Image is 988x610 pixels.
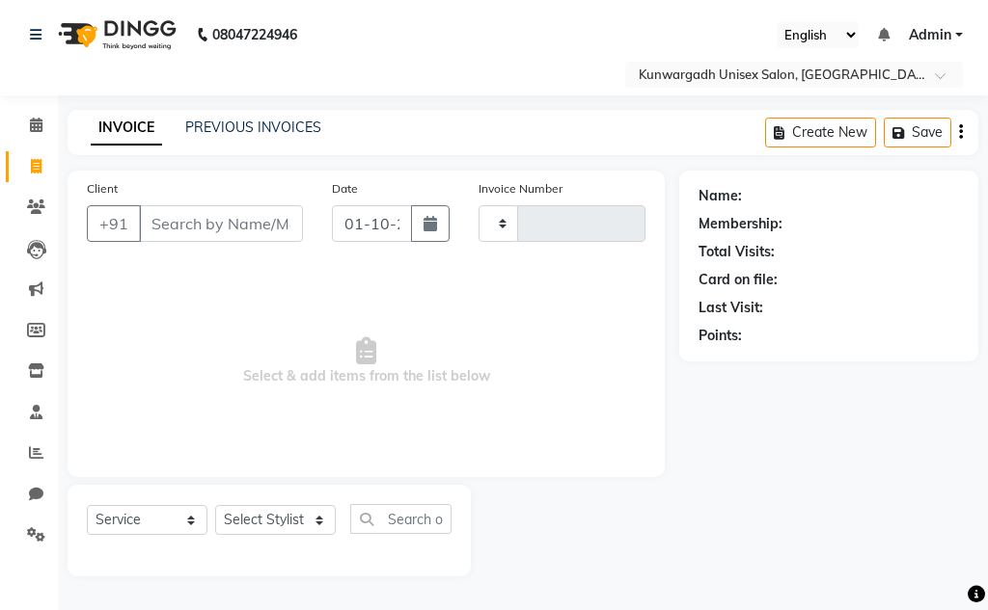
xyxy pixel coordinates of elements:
button: +91 [87,205,141,242]
label: Invoice Number [479,180,563,198]
button: Create New [765,118,876,147]
a: INVOICE [91,111,162,146]
button: Save [884,118,951,147]
div: Points: [699,326,742,346]
label: Date [332,180,358,198]
input: Search or Scan [350,504,452,534]
a: PREVIOUS INVOICES [185,119,321,136]
div: Total Visits: [699,242,775,262]
div: Last Visit: [699,298,763,318]
img: logo [49,8,181,62]
b: 08047224946 [212,8,297,62]
span: Admin [909,25,951,45]
div: Membership: [699,214,782,234]
div: Card on file: [699,270,778,290]
input: Search by Name/Mobile/Email/Code [139,205,303,242]
div: Name: [699,186,742,206]
label: Client [87,180,118,198]
span: Select & add items from the list below [87,265,645,458]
